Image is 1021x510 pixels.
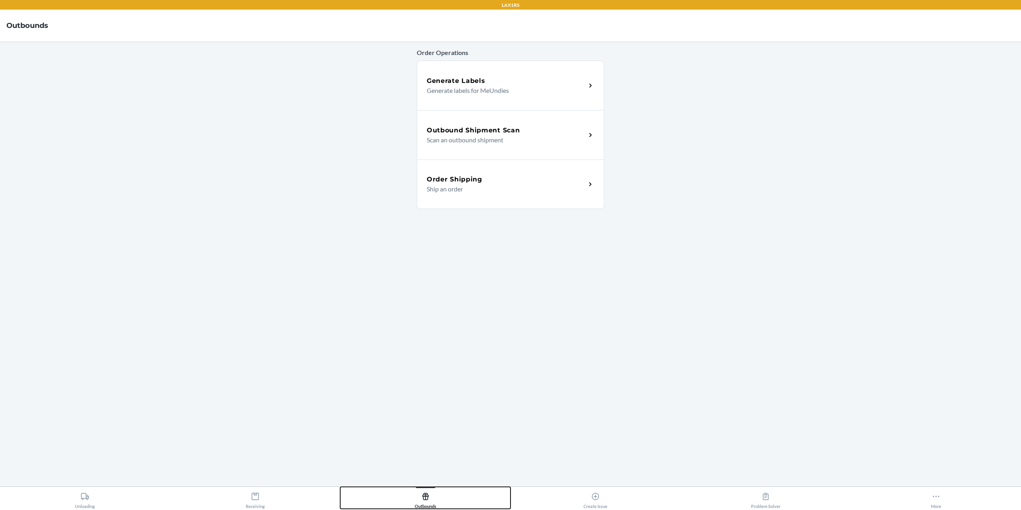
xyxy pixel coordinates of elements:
h5: Order Shipping [427,175,482,184]
p: Scan an outbound shipment [427,135,579,145]
button: Create Issue [510,487,681,509]
a: Order ShippingShip an order [417,159,604,209]
a: Outbound Shipment ScanScan an outbound shipment [417,110,604,159]
p: Generate labels for MeUndies [427,86,579,95]
button: Problem Solver [681,487,851,509]
div: Outbounds [415,489,436,509]
button: Outbounds [340,487,510,509]
h4: Outbounds [6,20,48,31]
h5: Generate Labels [427,76,485,86]
a: Generate LabelsGenerate labels for MeUndies [417,61,604,110]
h5: Outbound Shipment Scan [427,126,520,135]
div: Problem Solver [751,489,781,509]
div: More [931,489,941,509]
div: Receiving [246,489,265,509]
div: Create Issue [583,489,607,509]
p: LAX1RS [502,2,519,9]
p: Ship an order [427,184,579,194]
button: More [851,487,1021,509]
button: Receiving [170,487,341,509]
p: Order Operations [417,48,604,57]
div: Unloading [75,489,95,509]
